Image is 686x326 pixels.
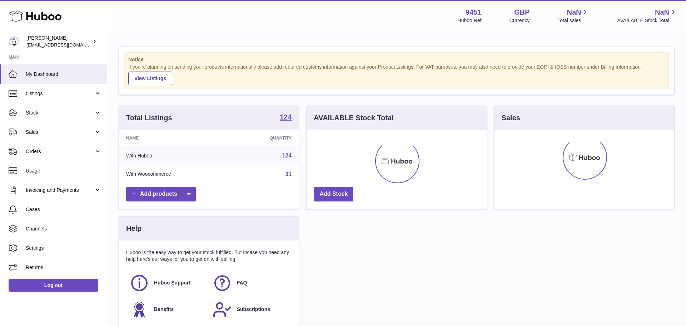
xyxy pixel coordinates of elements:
[514,8,530,17] strong: GBP
[26,167,101,174] span: Usage
[237,306,270,313] span: Subscriptions
[128,56,665,63] strong: Notice
[213,300,288,319] a: Subscriptions
[314,187,353,201] a: Add Stock
[466,8,482,17] strong: 9451
[126,113,172,123] h3: Total Listings
[282,152,292,159] a: 124
[119,130,230,146] th: Name
[126,224,141,233] h3: Help
[128,64,665,85] div: If you're planning on sending your products internationally please add required customs informati...
[280,113,292,121] strong: 124
[285,171,292,177] a: 31
[213,273,288,293] a: FAQ
[26,71,101,78] span: My Dashboard
[128,72,172,85] a: View Listings
[567,8,581,17] span: NaN
[26,42,105,48] span: [EMAIL_ADDRESS][DOMAIN_NAME]
[126,249,292,263] p: Huboo is the easy way to get your stock fulfilled. But incase you need any help here's our ways f...
[9,36,19,47] img: internalAdmin-9451@internal.huboo.com
[26,35,91,48] div: [PERSON_NAME]
[230,130,299,146] th: Quantity
[119,165,230,184] td: With Woocommerce
[557,8,589,24] a: NaN Total sales
[26,90,94,97] span: Listings
[26,245,101,252] span: Settings
[26,187,94,194] span: Invoicing and Payments
[130,273,205,293] a: Huboo Support
[280,113,292,122] a: 124
[502,113,520,123] h3: Sales
[26,264,101,271] span: Returns
[154,306,174,313] span: Benefits
[314,113,393,123] h3: AVAILABLE Stock Total
[9,279,98,292] a: Log out
[126,187,196,201] a: Add products
[617,8,677,24] a: NaN AVAILABLE Stock Total
[458,17,482,24] div: Huboo Ref
[154,279,190,286] span: Huboo Support
[26,225,101,232] span: Channels
[26,206,101,213] span: Cases
[26,110,94,116] span: Stock
[130,300,205,319] a: Benefits
[237,279,247,286] span: FAQ
[655,8,669,17] span: NaN
[26,129,94,136] span: Sales
[557,17,589,24] span: Total sales
[26,148,94,155] span: Orders
[119,146,230,165] td: With Huboo
[617,17,677,24] span: AVAILABLE Stock Total
[509,17,530,24] div: Currency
